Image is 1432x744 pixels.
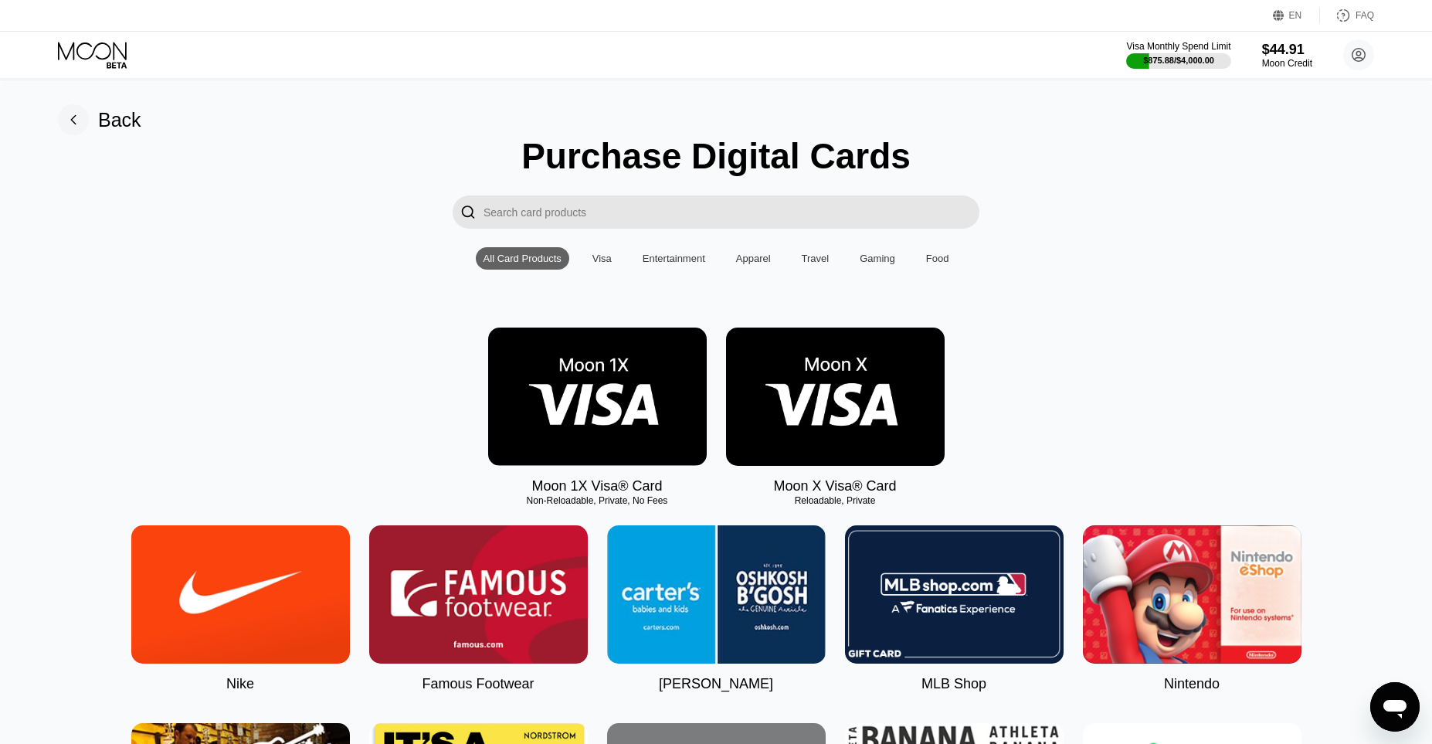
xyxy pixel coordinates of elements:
div: Moon 1X Visa® Card [531,478,662,494]
div: FAQ [1320,8,1374,23]
div: [PERSON_NAME] [659,676,773,692]
div: Reloadable, Private [726,495,945,506]
div: Visa Monthly Spend Limit [1126,41,1230,52]
div: Travel [794,247,837,270]
div: Apparel [736,253,771,264]
div: All Card Products [476,247,569,270]
div: Nike [226,676,254,692]
div: FAQ [1356,10,1374,21]
div: Nintendo [1164,676,1220,692]
div:  [453,195,484,229]
div: Moon Credit [1262,58,1312,69]
div: Food [926,253,949,264]
input: Search card products [484,195,979,229]
div: Moon X Visa® Card [773,478,896,494]
div: Visa [592,253,612,264]
div:  [460,203,476,221]
div: $875.88 / $4,000.00 [1143,56,1214,65]
div: Entertainment [635,247,713,270]
div: All Card Products [484,253,562,264]
div: Back [98,109,141,131]
div: Purchase Digital Cards [521,135,911,177]
div: EN [1289,10,1302,21]
div: $44.91 [1262,42,1312,58]
div: Apparel [728,247,779,270]
iframe: Button to launch messaging window [1370,682,1420,732]
div: MLB Shop [921,676,986,692]
div: Travel [802,253,830,264]
div: Gaming [852,247,903,270]
div: Visa Monthly Spend Limit$875.88/$4,000.00 [1126,41,1230,69]
div: Famous Footwear [422,676,534,692]
div: Entertainment [643,253,705,264]
div: Non-Reloadable, Private, No Fees [488,495,707,506]
div: Back [58,104,141,135]
div: Food [918,247,957,270]
div: Gaming [860,253,895,264]
div: $44.91Moon Credit [1262,42,1312,69]
div: EN [1273,8,1320,23]
div: Visa [585,247,619,270]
